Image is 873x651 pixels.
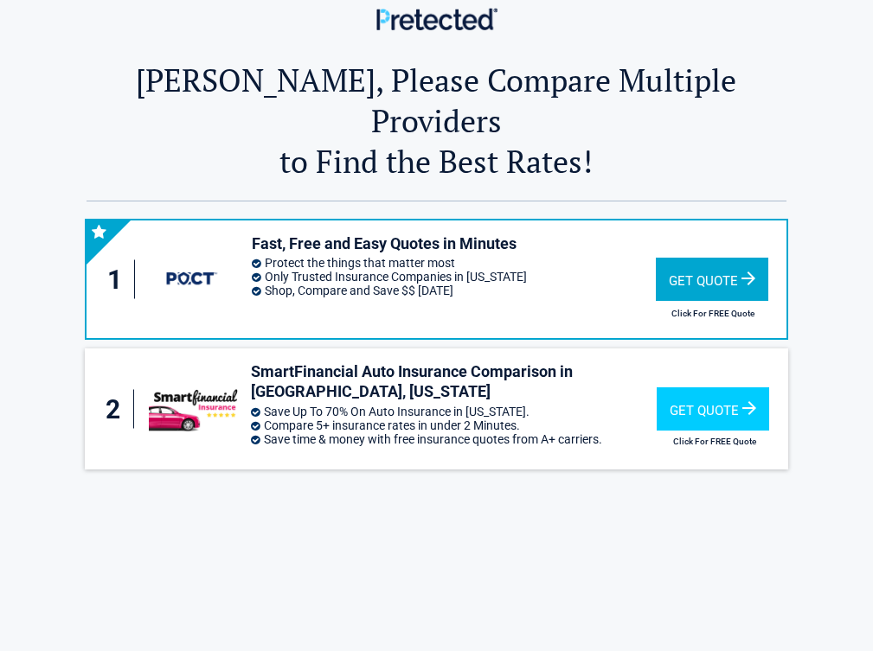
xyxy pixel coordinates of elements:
[376,8,497,29] img: Main Logo
[251,418,657,432] li: Compare 5+ insurance rates in under 2 Minutes.
[657,387,769,431] div: Get Quote
[87,60,786,182] h2: [PERSON_NAME], Please Compare Multiple Providers to Find the Best Rates!
[252,284,655,297] li: Shop, Compare and Save $$ [DATE]
[104,260,136,299] div: 1
[252,270,655,284] li: Only Trusted Insurance Companies in [US_STATE]
[102,390,134,429] div: 2
[252,256,655,270] li: Protect the things that matter most
[150,256,243,303] img: protect's logo
[251,361,657,402] h3: SmartFinancial Auto Insurance Comparison in [GEOGRAPHIC_DATA], [US_STATE]
[251,405,657,418] li: Save Up To 70% On Auto Insurance in [US_STATE].
[656,309,771,318] h2: Click For FREE Quote
[656,258,768,301] div: Get Quote
[657,437,773,446] h2: Click For FREE Quote
[251,432,657,446] li: Save time & money with free insurance quotes from A+ carriers.
[149,386,242,431] img: smartfinancial's logo
[252,233,655,253] h3: Fast, Free and Easy Quotes in Minutes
